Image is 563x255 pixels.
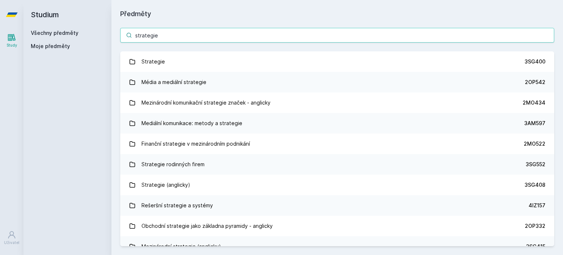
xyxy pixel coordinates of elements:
[31,30,78,36] a: Všechny předměty
[526,161,545,168] div: 3SG552
[120,51,554,72] a: Strategie 3SG400
[1,227,22,249] a: Uživatel
[141,157,205,172] div: Strategie rodinných firem
[1,29,22,52] a: Study
[525,222,545,230] div: 2OP332
[529,202,545,209] div: 4IZ157
[523,99,545,106] div: 2MO434
[141,116,242,131] div: Mediální komunikace: metody a strategie
[120,9,554,19] h1: Předměty
[141,178,190,192] div: Strategie (anglicky)
[120,216,554,236] a: Obchodní strategie jako základna pyramidy - anglicky 2OP332
[120,92,554,113] a: Mezinárodní komunikační strategie značek - anglicky 2MO434
[141,54,165,69] div: Strategie
[141,136,250,151] div: Finanční strategie v mezinárodním podnikání
[141,239,221,254] div: Mezinárodní strategie (anglicky)
[524,120,545,127] div: 3AM597
[120,154,554,175] a: Strategie rodinných firem 3SG552
[141,75,206,90] div: Média a mediální strategie
[120,195,554,216] a: Rešeršní strategie a systémy 4IZ157
[141,198,213,213] div: Rešeršní strategie a systémy
[7,43,17,48] div: Study
[120,134,554,154] a: Finanční strategie v mezinárodním podnikání 2MO522
[526,243,545,250] div: 3SG415
[525,79,545,86] div: 2OP542
[141,95,271,110] div: Mezinárodní komunikační strategie značek - anglicky
[120,175,554,195] a: Strategie (anglicky) 3SG408
[524,140,545,147] div: 2MO522
[120,28,554,43] input: Název nebo ident předmětu…
[31,43,70,50] span: Moje předměty
[120,72,554,92] a: Média a mediální strategie 2OP542
[141,219,273,233] div: Obchodní strategie jako základna pyramidy - anglicky
[525,58,545,65] div: 3SG400
[525,181,545,189] div: 3SG408
[4,240,19,245] div: Uživatel
[120,113,554,134] a: Mediální komunikace: metody a strategie 3AM597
